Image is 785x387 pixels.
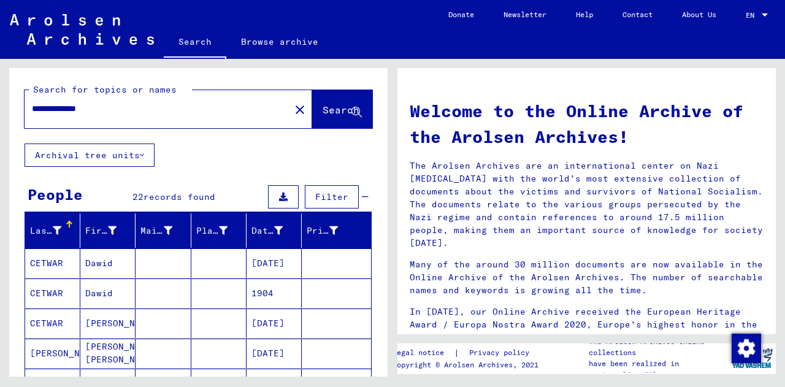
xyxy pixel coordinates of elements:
mat-cell: CETWAR [25,308,80,338]
mat-header-cell: Last Name [25,213,80,248]
div: Place of Birth [196,221,246,240]
mat-label: Search for topics or names [33,84,177,95]
mat-header-cell: Maiden Name [136,213,191,248]
button: Filter [305,185,359,209]
h1: Welcome to the Online Archive of the Arolsen Archives! [410,98,764,150]
mat-cell: Dawid [80,278,136,308]
p: Many of the around 30 million documents are now available in the Online Archive of the Arolsen Ar... [410,258,764,297]
a: Legal notice [392,347,454,359]
p: Copyright © Arolsen Archives, 2021 [392,359,544,370]
mat-header-cell: Prisoner # [302,213,371,248]
div: Maiden Name [140,221,190,240]
p: have been realized in partnership with [589,358,729,380]
mat-cell: [PERSON_NAME] [PERSON_NAME] [80,339,136,368]
mat-cell: [PERSON_NAME] [25,339,80,368]
mat-header-cell: Date of Birth [247,213,302,248]
mat-cell: CETWAR [25,248,80,278]
mat-cell: [DATE] [247,248,302,278]
div: Last Name [30,224,61,237]
mat-icon: close [293,102,307,117]
button: Clear [288,97,312,121]
div: Date of Birth [251,221,301,240]
p: The Arolsen Archives are an international center on Nazi [MEDICAL_DATA] with the world’s most ext... [410,159,764,250]
a: Privacy policy [459,347,544,359]
mat-cell: 1904 [247,278,302,308]
a: Search [164,27,226,59]
div: Prisoner # [307,221,356,240]
p: The Arolsen Archives online collections [589,336,729,358]
img: yv_logo.png [729,343,775,374]
div: First Name [85,224,117,237]
mat-cell: [DATE] [247,339,302,368]
div: Maiden Name [140,224,172,237]
mat-cell: CETWAR [25,278,80,308]
div: | [392,347,544,359]
mat-header-cell: First Name [80,213,136,248]
div: Place of Birth [196,224,228,237]
mat-cell: [DATE] [247,308,302,338]
img: Arolsen_neg.svg [10,14,154,45]
div: Prisoner # [307,224,338,237]
span: EN [746,11,759,20]
button: Archival tree units [25,144,155,167]
mat-header-cell: Place of Birth [191,213,247,248]
p: In [DATE], our Online Archive received the European Heritage Award / Europa Nostra Award 2020, Eu... [410,305,764,344]
span: Search [323,104,359,116]
div: People [28,183,83,205]
div: Last Name [30,221,80,240]
span: records found [144,191,215,202]
mat-cell: [PERSON_NAME] [80,308,136,338]
div: First Name [85,221,135,240]
a: Browse archive [226,27,333,56]
div: Date of Birth [251,224,283,237]
mat-cell: Dawid [80,248,136,278]
span: Filter [315,191,348,202]
span: 22 [132,191,144,202]
button: Search [312,90,372,128]
img: Change consent [732,334,761,363]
